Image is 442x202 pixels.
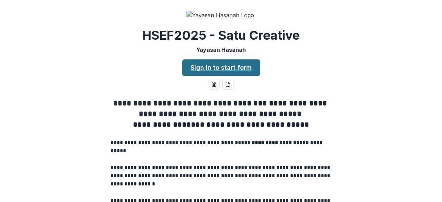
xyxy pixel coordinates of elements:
a: Sign in to start form [182,59,260,76]
p: Yayasan Hasanah [196,46,246,54]
button: word-download [209,79,220,90]
img: Yayasan Hasanah Logo [186,11,256,19]
button: pdf-download [222,79,233,90]
h2: HSEF2025 - Satu Creative [142,28,300,43]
